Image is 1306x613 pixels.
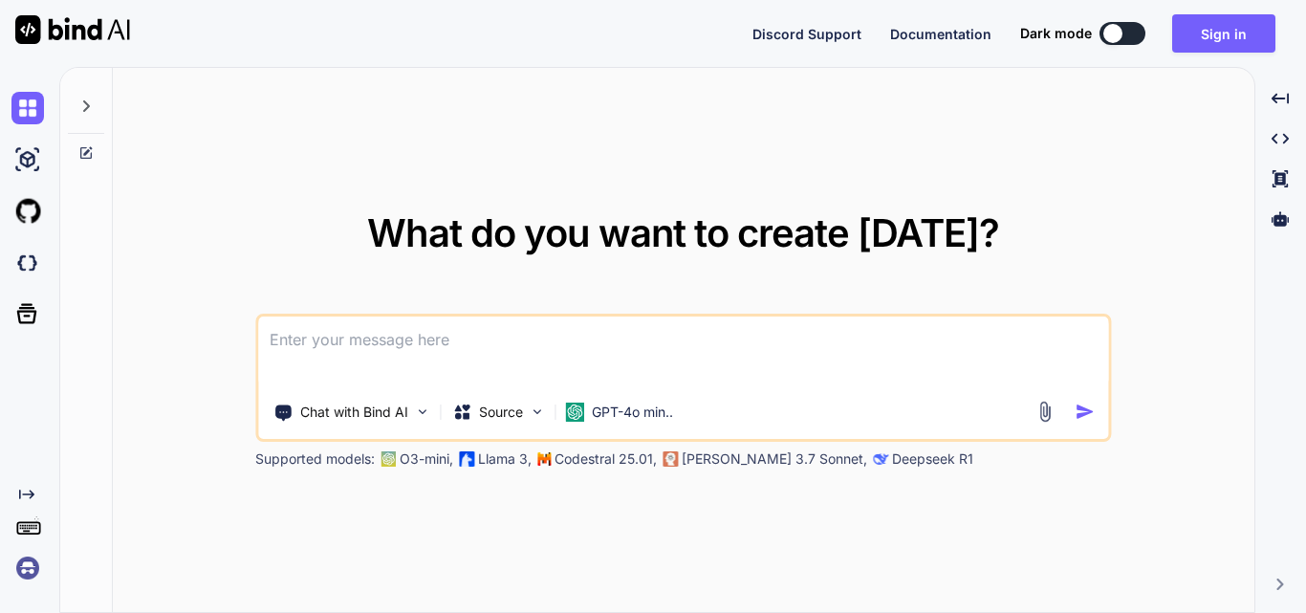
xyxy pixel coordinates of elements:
[565,403,584,422] img: GPT-4o mini
[11,247,44,279] img: darkCloudIdeIcon
[752,24,861,44] button: Discord Support
[682,449,867,469] p: [PERSON_NAME] 3.7 Sonnet,
[478,449,532,469] p: Llama 3,
[890,26,991,42] span: Documentation
[1020,24,1092,43] span: Dark mode
[11,143,44,176] img: ai-studio
[15,15,130,44] img: Bind AI
[663,451,678,467] img: claude
[11,92,44,124] img: chat
[752,26,861,42] span: Discord Support
[592,403,673,422] p: GPT-4o min..
[300,403,408,422] p: Chat with Bind AI
[255,449,375,469] p: Supported models:
[1172,14,1275,53] button: Sign in
[381,451,396,467] img: GPT-4
[1034,401,1056,423] img: attachment
[555,449,657,469] p: Codestral 25.01,
[459,451,474,467] img: Llama2
[479,403,523,422] p: Source
[1075,402,1095,422] img: icon
[11,195,44,228] img: githubLight
[367,209,999,256] span: What do you want to create [DATE]?
[873,451,888,467] img: claude
[892,449,973,469] p: Deepseek R1
[890,24,991,44] button: Documentation
[537,452,551,466] img: Mistral-AI
[529,404,545,420] img: Pick Models
[400,449,453,469] p: O3-mini,
[11,552,44,584] img: signin
[414,404,430,420] img: Pick Tools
